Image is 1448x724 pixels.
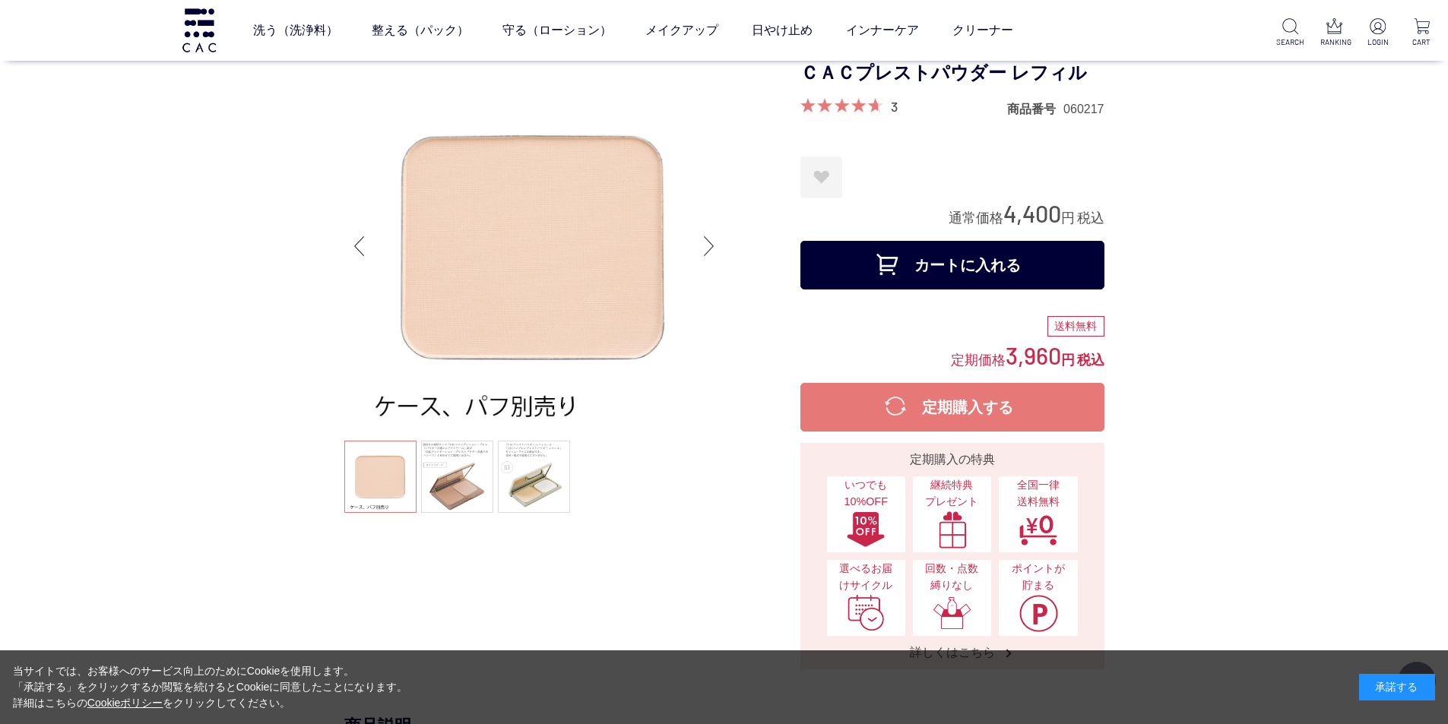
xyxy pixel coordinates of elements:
[846,9,919,52] a: インナーケア
[87,697,163,709] a: Cookieポリシー
[1019,511,1058,549] img: 全国一律送料無料
[835,477,898,510] span: いつでも10%OFF
[846,594,886,632] img: 選べるお届けサイクル
[806,451,1098,469] div: 定期購入の特典
[920,561,984,593] span: 回数・点数縛りなし
[951,351,1006,368] span: 定期価格
[1047,316,1104,337] div: 送料無料
[800,156,842,198] a: お気に入りに登録する
[1408,36,1436,48] p: CART
[933,511,972,549] img: 継続特典プレゼント
[1006,561,1069,593] span: ポイントが貯まる
[949,210,1003,226] span: 通常価格
[800,383,1104,432] button: 定期購入する
[800,241,1104,289] button: カートに入れる
[895,644,1010,660] span: 詳しくはこちら
[1364,18,1392,48] a: LOGIN
[1359,674,1435,700] div: 承諾する
[253,9,338,52] a: 洗う（洗浄料）
[502,9,612,52] a: 守る（ローション）
[1364,36,1392,48] p: LOGIN
[891,98,898,115] a: 3
[920,477,984,510] span: 継続特典 プレゼント
[1019,594,1058,632] img: ポイントが貯まる
[800,443,1104,669] a: 定期購入の特典 いつでも10%OFFいつでも10%OFF 継続特典プレゼント継続特典プレゼント 全国一律送料無料全国一律送料無料 選べるお届けサイクル選べるお届けサイクル 回数・点数縛りなし回数...
[694,216,724,277] div: Next slide
[1063,101,1104,117] dd: 060217
[1276,36,1304,48] p: SEARCH
[846,511,886,549] img: いつでも10%OFF
[180,8,218,52] img: logo
[1077,210,1104,226] span: 税込
[1320,18,1348,48] a: RANKING
[1276,18,1304,48] a: SEARCH
[645,9,718,52] a: メイクアップ
[1006,477,1069,510] span: 全国一律 送料無料
[1320,36,1348,48] p: RANKING
[1061,353,1075,368] span: 円
[1077,353,1104,368] span: 税込
[933,594,972,632] img: 回数・点数縛りなし
[344,56,724,436] img: ＣＡＣプレストパウダー レフィル
[752,9,813,52] a: 日やけ止め
[1408,18,1436,48] a: CART
[13,663,408,711] div: 当サイトでは、お客様へのサービス向上のためにCookieを使用します。 「承諾する」をクリックするか閲覧を続けるとCookieに同意したことになります。 詳細はこちらの をクリックしてください。
[1061,210,1075,226] span: 円
[372,9,469,52] a: 整える（パック）
[1003,199,1061,227] span: 4,400
[1007,101,1063,117] dt: 商品番号
[1006,341,1061,369] span: 3,960
[344,216,375,277] div: Previous slide
[952,9,1013,52] a: クリーナー
[835,561,898,593] span: 選べるお届けサイクル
